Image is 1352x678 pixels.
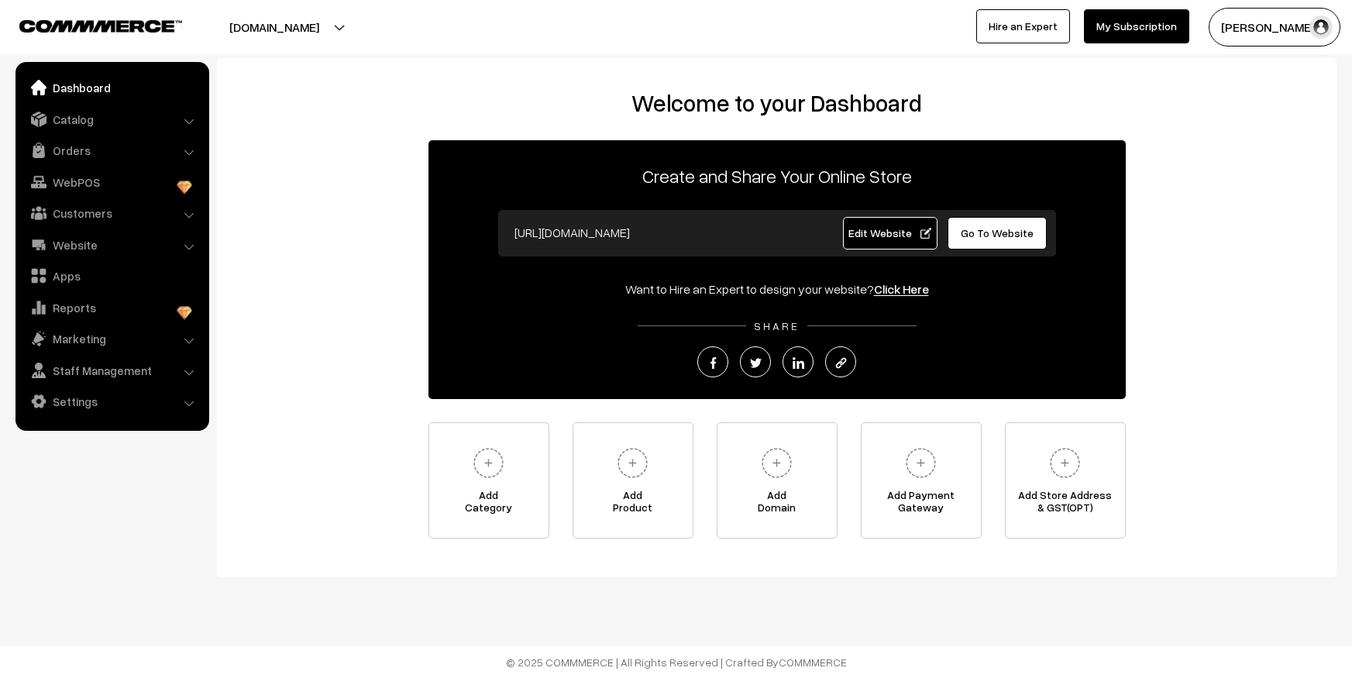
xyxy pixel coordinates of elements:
img: plus.svg [1044,442,1086,484]
a: COMMMERCE [19,15,155,34]
img: COMMMERCE [19,20,182,32]
img: plus.svg [467,442,510,484]
a: Add Store Address& GST(OPT) [1005,422,1126,539]
img: plus.svg [900,442,942,484]
a: Apps [19,262,204,290]
a: AddDomain [717,422,838,539]
a: COMMMERCE [779,656,847,669]
a: Reports [19,294,204,322]
a: Add PaymentGateway [861,422,982,539]
img: plus.svg [755,442,798,484]
span: Add Product [573,489,693,520]
a: Settings [19,387,204,415]
span: Add Payment Gateway [862,489,981,520]
a: Dashboard [19,74,204,102]
h2: Welcome to your Dashboard [232,89,1321,117]
button: [DOMAIN_NAME] [175,8,373,46]
span: Edit Website [848,226,931,239]
p: Create and Share Your Online Store [428,162,1126,190]
a: Hire an Expert [976,9,1070,43]
img: user [1309,15,1333,39]
a: Orders [19,136,204,164]
a: Catalog [19,105,204,133]
a: Click Here [874,281,929,297]
a: AddProduct [573,422,693,539]
button: [PERSON_NAME] [1209,8,1340,46]
a: Customers [19,199,204,227]
img: plus.svg [611,442,654,484]
a: Edit Website [843,217,937,250]
span: Add Store Address & GST(OPT) [1006,489,1125,520]
span: SHARE [746,319,807,332]
a: Marketing [19,325,204,353]
a: Staff Management [19,356,204,384]
a: Website [19,231,204,259]
span: Add Category [429,489,549,520]
a: AddCategory [428,422,549,539]
span: Go To Website [961,226,1034,239]
a: WebPOS [19,168,204,196]
div: Want to Hire an Expert to design your website? [428,280,1126,298]
span: Add Domain [717,489,837,520]
a: My Subscription [1084,9,1189,43]
a: Go To Website [948,217,1048,250]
